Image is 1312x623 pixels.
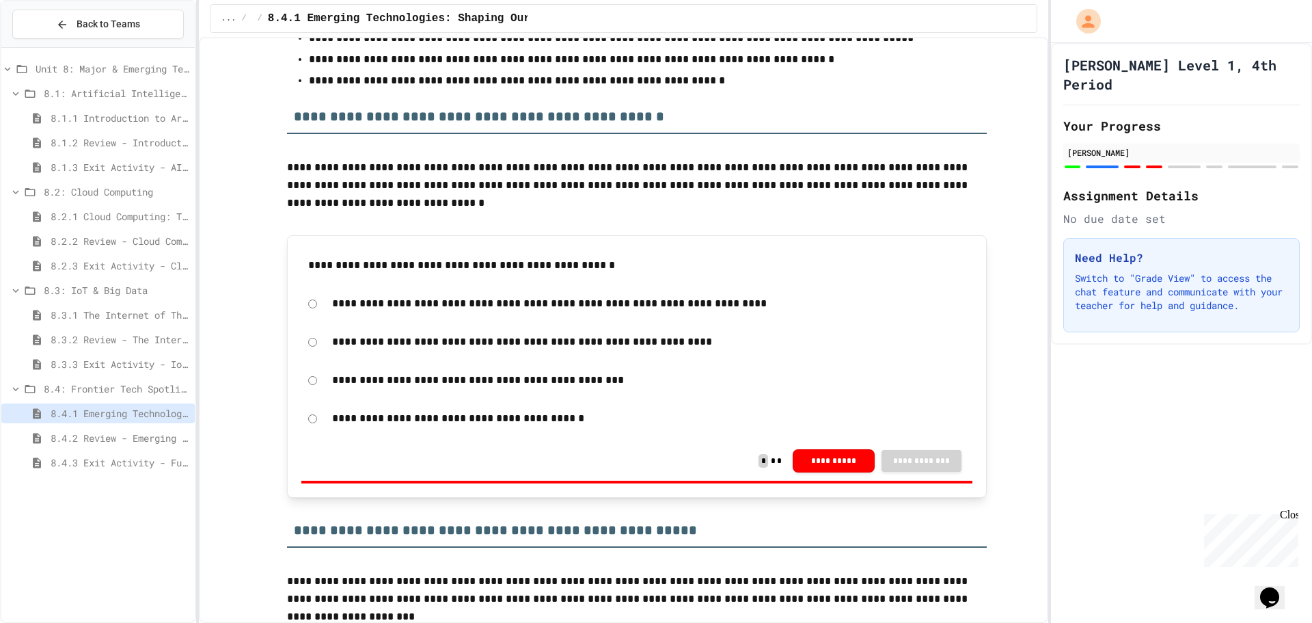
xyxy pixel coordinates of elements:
span: 8.1: Artificial Intelligence Basics [44,86,189,101]
span: Back to Teams [77,17,140,31]
span: 8.4.2 Review - Emerging Technologies: Shaping Our Digital Future [51,431,189,445]
span: 8.3.2 Review - The Internet of Things and Big Data [51,332,189,347]
div: My Account [1062,5,1104,37]
span: 8.2.1 Cloud Computing: Transforming the Digital World [51,209,189,224]
span: 8.2.2 Review - Cloud Computing [51,234,189,248]
span: 8.1.3 Exit Activity - AI Detective [51,160,189,174]
div: No due date set [1063,211,1300,227]
iframe: chat widget [1255,568,1298,609]
span: 8.4.3 Exit Activity - Future Tech Challenge [51,455,189,470]
span: 8.4: Frontier Tech Spotlight [44,382,189,396]
h1: [PERSON_NAME] Level 1, 4th Period [1063,55,1300,94]
span: ... [221,13,236,24]
span: 8.2.3 Exit Activity - Cloud Service Detective [51,259,189,273]
h2: Assignment Details [1063,186,1300,205]
iframe: chat widget [1199,509,1298,567]
span: 8.3.1 The Internet of Things and Big Data: Our Connected Digital World [51,308,189,322]
div: Chat with us now!Close [5,5,94,87]
span: Unit 8: Major & Emerging Technologies [36,62,189,76]
div: [PERSON_NAME] [1067,146,1296,159]
span: 8.1.2 Review - Introduction to Artificial Intelligence [51,135,189,150]
h2: Your Progress [1063,116,1300,135]
span: / [241,13,246,24]
span: 8.2: Cloud Computing [44,185,189,199]
span: 8.4.1 Emerging Technologies: Shaping Our Digital Future [268,10,629,27]
span: 8.3: IoT & Big Data [44,283,189,297]
p: Switch to "Grade View" to access the chat feature and communicate with your teacher for help and ... [1075,271,1288,313]
span: 8.3.3 Exit Activity - IoT Data Detective Challenge [51,357,189,371]
span: / [258,13,262,24]
h3: Need Help? [1075,250,1288,266]
span: 8.4.1 Emerging Technologies: Shaping Our Digital Future [51,406,189,421]
span: 8.1.1 Introduction to Artificial Intelligence [51,111,189,125]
